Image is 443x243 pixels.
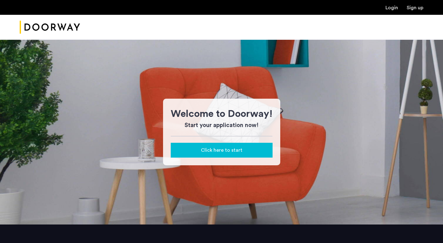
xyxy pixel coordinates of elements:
button: button [171,143,273,158]
img: logo [20,16,80,39]
a: Cazamio Logo [20,16,80,39]
h1: Welcome to Doorway! [171,106,273,121]
a: Login [385,5,398,10]
span: Click here to start [201,146,242,154]
a: Registration [407,5,423,10]
h3: Start your application now! [171,121,273,130]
